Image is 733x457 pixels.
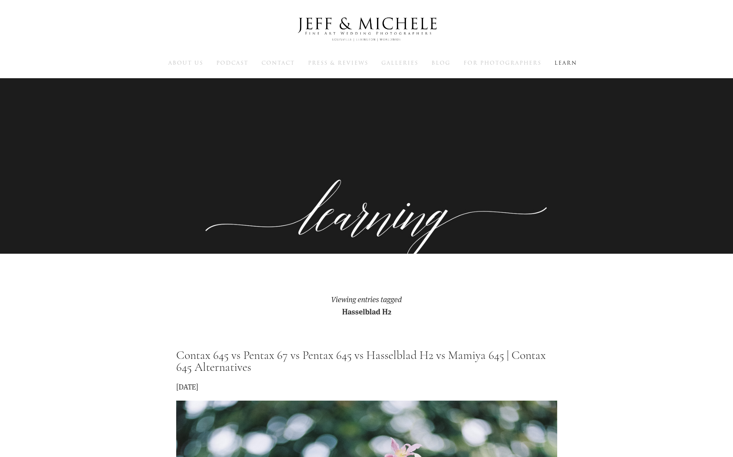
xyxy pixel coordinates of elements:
a: Learn [554,59,577,66]
a: Press & Reviews [308,59,368,66]
span: About Us [168,59,203,67]
strong: Hasselblad H2 [342,306,391,316]
a: Contact [262,59,295,66]
span: Blog [431,59,450,67]
p: Photography education, SEO education, and professional growth for photographers and business people [208,154,525,190]
span: Learn [554,59,577,67]
a: About Us [168,59,203,66]
a: Podcast [216,59,248,66]
a: For Photographers [464,59,541,66]
a: Contax 645 vs Pentax 67 vs Pentax 645 vs Hasselblad H2 vs Mamiya 645 | Contax 645 Alternatives [176,348,546,374]
span: For Photographers [464,59,541,67]
time: [DATE] [176,382,198,391]
span: Galleries [381,59,418,67]
span: Press & Reviews [308,59,368,67]
a: Galleries [381,59,418,66]
img: Louisville Wedding Photographers - Jeff & Michele Wedding Photographers [287,10,446,49]
span: Contact [262,59,295,67]
span: Podcast [216,59,248,67]
em: Viewing entries tagged [331,294,402,304]
a: Blog [431,59,450,66]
